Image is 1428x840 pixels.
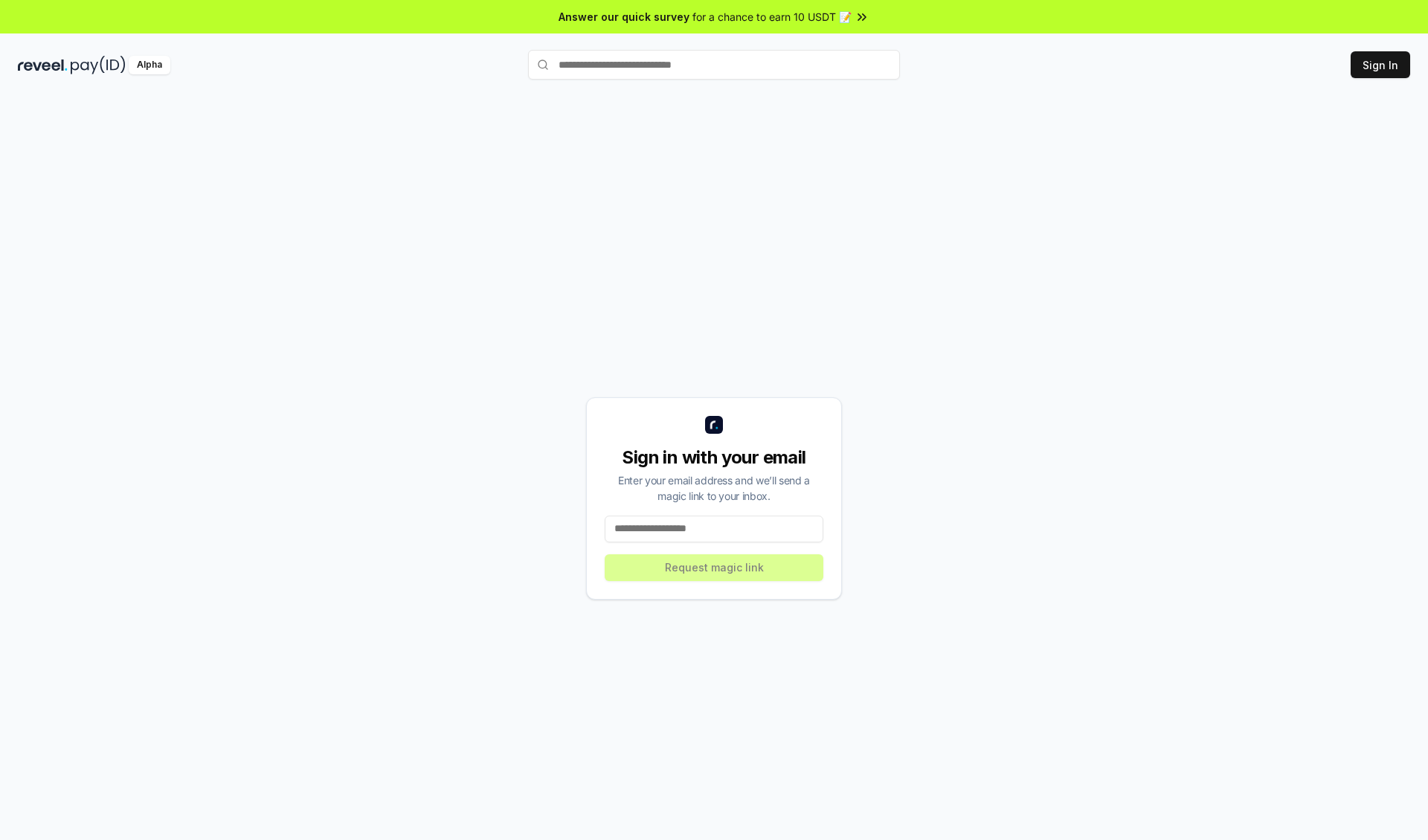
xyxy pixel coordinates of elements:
img: pay_id [71,56,126,74]
button: Sign In [1351,51,1410,78]
div: Sign in with your email [605,446,823,469]
div: Enter your email address and we’ll send a magic link to your inbox. [605,472,823,504]
img: reveel_dark [18,56,68,74]
div: Alpha [129,56,170,74]
span: for a chance to earn 10 USDT 📝 [692,9,852,25]
span: Answer our quick survey [559,9,689,25]
img: logo_small [705,416,723,434]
